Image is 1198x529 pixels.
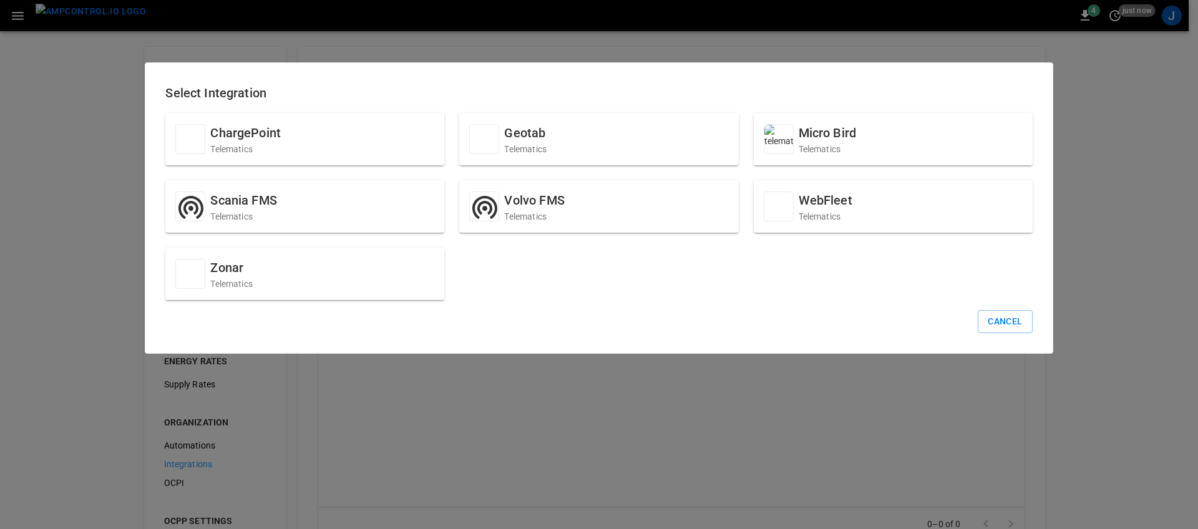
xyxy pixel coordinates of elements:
[176,260,217,282] img: telematics
[799,190,852,210] h6: WebFleet
[764,125,806,147] img: telematics
[165,83,1032,103] h6: Select Integration
[210,258,253,278] h6: Zonar
[176,125,217,147] img: telematics
[210,143,281,155] p: Telematics
[504,123,547,143] h6: Geotab
[470,125,511,147] img: telematics
[764,192,806,215] img: telematics
[504,190,564,210] h6: Volvo FMS
[210,190,277,210] h6: Scania FMS
[799,123,857,143] h6: Micro Bird
[210,278,253,290] p: Telematics
[504,210,564,223] p: Telematics
[978,310,1032,333] button: Cancel
[210,210,277,223] p: Telematics
[210,123,281,143] h6: ChargePoint
[504,143,547,155] p: Telematics
[799,210,852,223] p: Telematics
[799,143,857,155] p: Telematics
